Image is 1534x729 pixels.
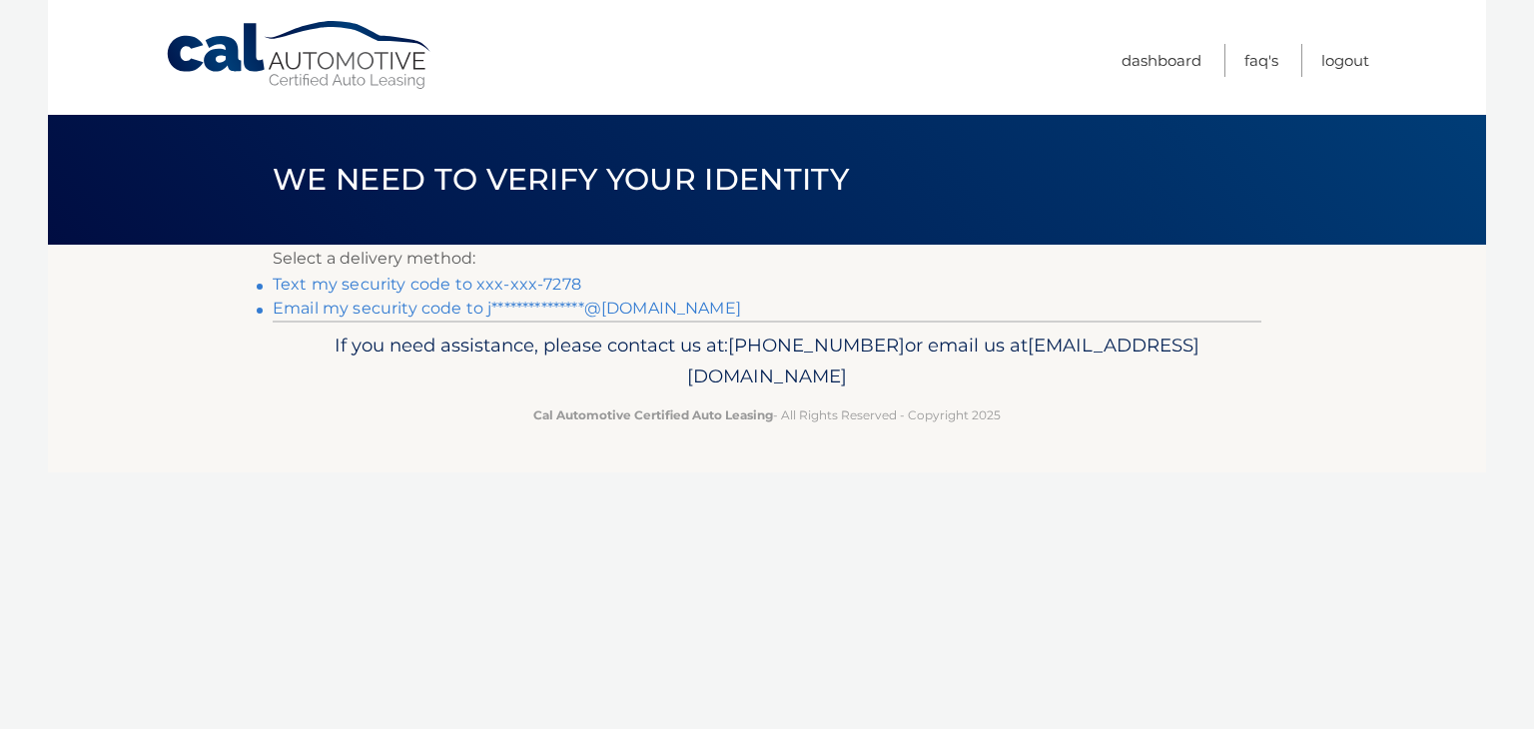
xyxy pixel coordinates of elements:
[533,407,773,422] strong: Cal Automotive Certified Auto Leasing
[1122,44,1201,77] a: Dashboard
[273,161,849,198] span: We need to verify your identity
[728,334,905,357] span: [PHONE_NUMBER]
[1321,44,1369,77] a: Logout
[273,275,581,294] a: Text my security code to xxx-xxx-7278
[273,245,1261,273] p: Select a delivery method:
[286,330,1248,393] p: If you need assistance, please contact us at: or email us at
[286,404,1248,425] p: - All Rights Reserved - Copyright 2025
[165,20,434,91] a: Cal Automotive
[1244,44,1278,77] a: FAQ's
